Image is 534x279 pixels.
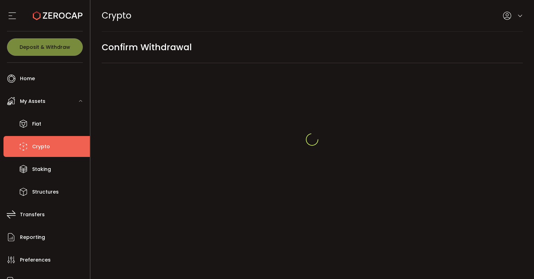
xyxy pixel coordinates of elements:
[20,255,51,265] span: Preferences
[20,45,70,50] span: Deposit & Withdraw
[32,187,59,197] span: Structures
[32,142,50,152] span: Crypto
[7,38,83,56] button: Deposit & Withdraw
[20,210,45,220] span: Transfers
[32,164,51,174] span: Staking
[32,119,41,129] span: Fiat
[20,232,45,242] span: Reporting
[20,74,35,84] span: Home
[20,96,45,106] span: My Assets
